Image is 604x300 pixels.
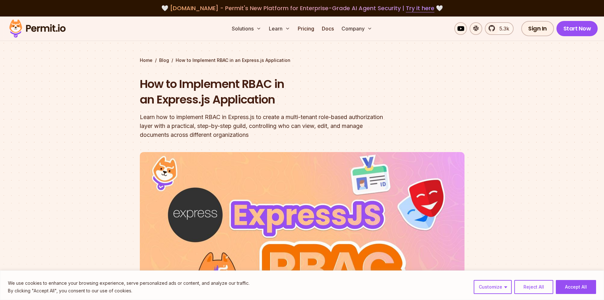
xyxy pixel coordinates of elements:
[266,22,293,35] button: Learn
[319,22,336,35] a: Docs
[15,4,589,13] div: 🤍 🤍
[140,76,383,108] h1: How to Implement RBAC in an Express.js Application
[140,57,464,63] div: / /
[556,21,598,36] a: Start Now
[170,4,434,12] span: [DOMAIN_NAME] - Permit's New Platform for Enterprise-Grade AI Agent Security |
[8,287,250,295] p: By clicking "Accept All", you consent to our use of cookies.
[521,21,554,36] a: Sign In
[140,113,383,139] div: Learn how to implement RBAC in Express.js to create a multi-tenant role-based authorization layer...
[8,279,250,287] p: We use cookies to enhance your browsing experience, serve personalized ads or content, and analyz...
[159,57,169,63] a: Blog
[406,4,434,12] a: Try it here
[295,22,317,35] a: Pricing
[474,280,512,294] button: Customize
[6,18,68,39] img: Permit logo
[485,22,514,35] a: 5.3k
[339,22,375,35] button: Company
[514,280,553,294] button: Reject All
[496,25,509,32] span: 5.3k
[556,280,596,294] button: Accept All
[229,22,264,35] button: Solutions
[140,57,153,63] a: Home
